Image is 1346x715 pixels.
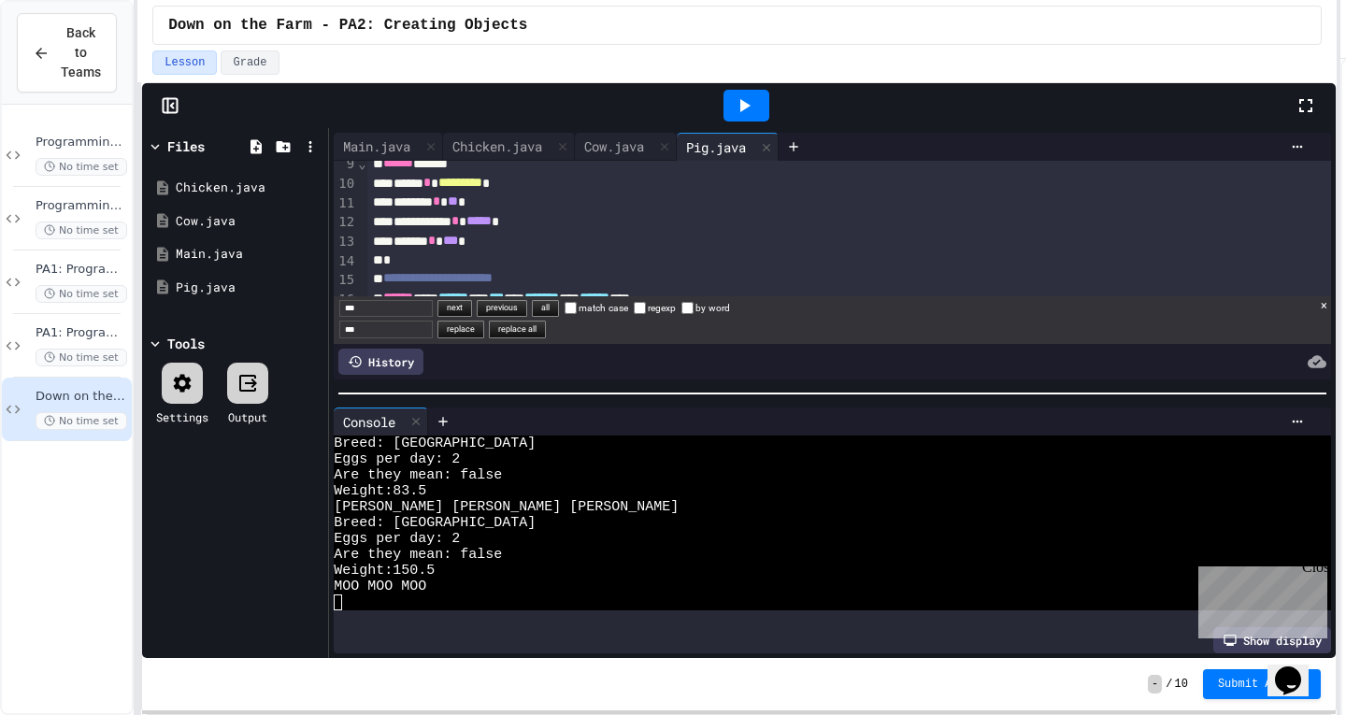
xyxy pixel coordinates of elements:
span: PA1: Program #3 [36,262,128,278]
div: Chat with us now!Close [7,7,129,119]
span: No time set [36,158,127,176]
span: Down on the Farm - PA2: Creating Objects [36,389,128,405]
iframe: chat widget [1191,559,1327,638]
div: Chicken.java [176,179,322,197]
div: Pig.java [176,279,322,297]
span: No time set [36,222,127,239]
button: Grade [221,50,279,75]
span: No time set [36,349,127,366]
button: Lesson [152,50,217,75]
button: Back to Teams [17,13,117,93]
span: Programming Assignment 1 (Unit 1 Lessons 1-3): My First Programs [36,135,128,150]
span: No time set [36,285,127,303]
span: No time set [36,412,127,430]
span: Down on the Farm - PA2: Creating Objects [168,14,527,36]
div: Main.java [176,245,322,264]
div: Cow.java [176,212,322,231]
iframe: chat widget [1267,640,1327,696]
span: Programming Assignment 1: Program #2 [36,198,128,214]
span: PA1: Program #4 [36,325,128,341]
span: Back to Teams [61,23,101,82]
